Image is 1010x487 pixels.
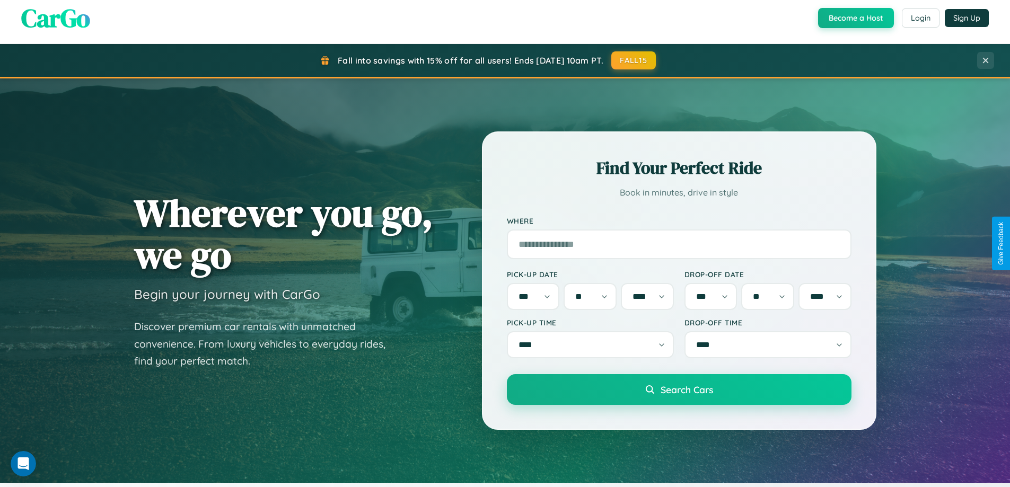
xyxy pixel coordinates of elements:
label: Drop-off Date [684,270,851,279]
div: Give Feedback [997,222,1005,265]
h2: Find Your Perfect Ride [507,156,851,180]
label: Pick-up Time [507,318,674,327]
h1: Wherever you go, we go [134,192,433,276]
label: Where [507,216,851,225]
iframe: Intercom live chat [11,451,36,476]
button: Login [902,8,939,28]
button: FALL15 [611,51,656,69]
label: Drop-off Time [684,318,851,327]
label: Pick-up Date [507,270,674,279]
span: Search Cars [661,384,713,395]
button: Search Cars [507,374,851,405]
button: Become a Host [818,8,894,28]
span: CarGo [21,1,90,36]
p: Book in minutes, drive in style [507,185,851,200]
h3: Begin your journey with CarGo [134,286,320,302]
span: Fall into savings with 15% off for all users! Ends [DATE] 10am PT. [338,55,603,66]
p: Discover premium car rentals with unmatched convenience. From luxury vehicles to everyday rides, ... [134,318,399,370]
button: Sign Up [945,9,989,27]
